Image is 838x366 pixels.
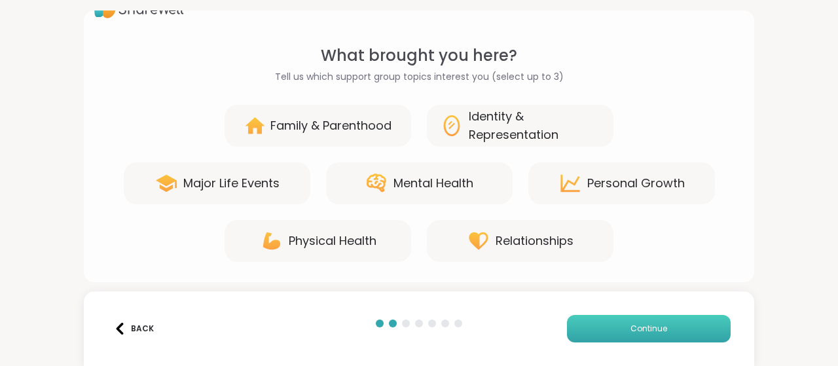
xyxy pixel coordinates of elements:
div: Personal Growth [587,174,685,192]
div: Family & Parenthood [270,117,392,135]
button: Continue [567,315,731,342]
div: Mental Health [393,174,473,192]
div: Identity & Representation [469,107,600,144]
div: Major Life Events [183,174,280,192]
div: Relationships [496,232,574,250]
div: Physical Health [289,232,376,250]
span: What brought you here? [321,44,517,67]
span: Continue [630,323,667,335]
button: Back [107,315,160,342]
span: Tell us which support group topics interest you (select up to 3) [275,70,564,84]
div: Back [114,323,154,335]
